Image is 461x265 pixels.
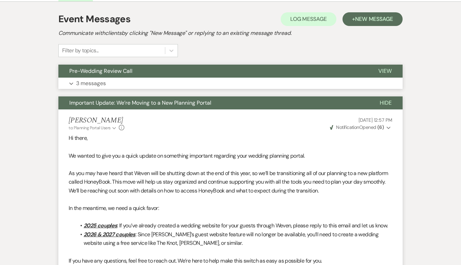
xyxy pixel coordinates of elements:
[58,29,403,37] h2: Communicate with clients by clicking "New Message" or replying to an existing message thread.
[69,170,388,186] span: As you may have heard that Weven will be shutting down at the end of this year, so we’ll be trans...
[69,204,159,212] span: In the meantime, we need a quick favor:
[76,79,106,88] p: 3 messages
[359,117,392,123] span: [DATE] 12:57 PM
[58,96,369,109] button: Important Update: We’re Moving to a New Planning Portal
[69,125,111,131] span: to: Planning Portal Users
[69,152,305,159] span: We wanted to give you a quick update on something important regarding your wedding planning portal.
[330,124,384,130] span: Opened
[58,12,130,26] h1: Event Messages
[117,222,388,229] span: : If you’ve already created a wedding website for your guests through Weven, please reply to this...
[58,65,367,78] button: Pre-Wedding Review Call
[69,257,322,264] span: If you have any questions, feel free to reach out. We’re here to help make this switch as easy as...
[69,67,132,75] span: Pre-Wedding Review Call
[281,12,336,26] button: Log Message
[84,231,378,247] span: : Since [PERSON_NAME]’s guest website feature will no longer be available, you’ll need to create ...
[369,96,403,109] button: Hide
[69,125,117,131] button: to: Planning Portal Users
[84,222,117,229] u: 2025 couples
[336,124,359,130] span: Notification
[62,47,99,55] div: Filter by topics...
[69,116,124,125] h5: [PERSON_NAME]
[367,65,403,78] button: View
[290,15,327,23] span: Log Message
[69,134,87,142] span: Hi there,
[69,187,319,194] span: We’ll be reaching out soon with details on how to access HoneyBook and what to expect during the ...
[377,124,384,130] strong: ( 6 )
[84,231,136,238] u: 2026 & 2027 couples
[380,99,392,106] span: Hide
[329,124,392,131] button: NotificationOpened (6)
[69,99,211,106] span: Important Update: We’re Moving to a New Planning Portal
[58,78,403,89] button: 3 messages
[355,15,393,23] span: New Message
[378,67,392,75] span: View
[343,12,403,26] button: +New Message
